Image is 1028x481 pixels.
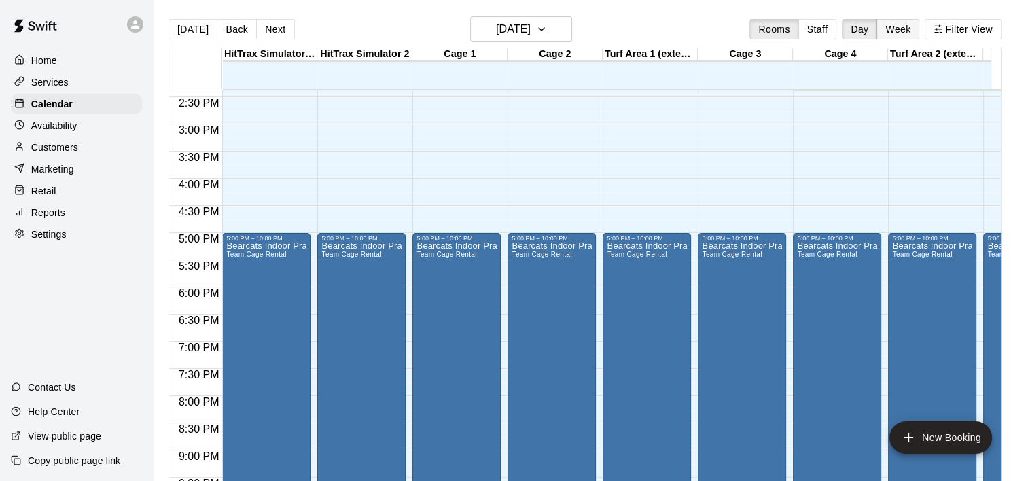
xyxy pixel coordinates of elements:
[175,260,223,272] span: 5:30 PM
[31,206,65,219] p: Reports
[175,396,223,408] span: 8:00 PM
[175,369,223,380] span: 7:30 PM
[28,405,79,418] p: Help Center
[702,235,782,242] div: 5:00 PM – 10:00 PM
[321,235,402,242] div: 5:00 PM – 10:00 PM
[603,48,698,61] div: Turf Area 1 (extension)
[607,251,667,258] span: Team Cage Rental
[11,94,142,114] a: Calendar
[892,235,972,242] div: 5:00 PM – 10:00 PM
[31,141,78,154] p: Customers
[256,19,294,39] button: Next
[11,159,142,179] a: Marketing
[11,72,142,92] a: Services
[11,115,142,136] a: Availability
[416,251,476,258] span: Team Cage Rental
[842,19,877,39] button: Day
[11,50,142,71] a: Home
[175,287,223,299] span: 6:00 PM
[31,162,74,176] p: Marketing
[888,48,983,61] div: Turf Area 2 (extension)
[31,75,69,89] p: Services
[797,251,857,258] span: Team Cage Rental
[876,19,919,39] button: Week
[702,251,762,258] span: Team Cage Rental
[175,206,223,217] span: 4:30 PM
[169,19,217,39] button: [DATE]
[31,228,67,241] p: Settings
[175,233,223,245] span: 5:00 PM
[892,251,952,258] span: Team Cage Rental
[28,429,101,443] p: View public page
[798,19,837,39] button: Staff
[217,19,257,39] button: Back
[317,48,412,61] div: HitTrax Simulator 2
[321,251,381,258] span: Team Cage Rental
[470,16,572,42] button: [DATE]
[175,423,223,435] span: 8:30 PM
[11,181,142,201] a: Retail
[226,235,306,242] div: 5:00 PM – 10:00 PM
[222,48,317,61] div: HitTrax Simulator & Turf Area
[925,19,1001,39] button: Filter View
[226,251,286,258] span: Team Cage Rental
[31,184,56,198] p: Retail
[11,224,142,245] a: Settings
[175,124,223,136] span: 3:00 PM
[175,315,223,326] span: 6:30 PM
[175,342,223,353] span: 7:00 PM
[889,421,992,454] button: add
[28,454,120,467] p: Copy public page link
[793,48,888,61] div: Cage 4
[512,251,571,258] span: Team Cage Rental
[175,450,223,462] span: 9:00 PM
[28,380,76,394] p: Contact Us
[31,97,73,111] p: Calendar
[508,48,603,61] div: Cage 2
[412,48,508,61] div: Cage 1
[31,119,77,132] p: Availability
[175,152,223,163] span: 3:30 PM
[416,235,497,242] div: 5:00 PM – 10:00 PM
[512,235,592,242] div: 5:00 PM – 10:00 PM
[749,19,798,39] button: Rooms
[698,48,793,61] div: Cage 3
[496,20,531,39] h6: [DATE]
[797,235,877,242] div: 5:00 PM – 10:00 PM
[175,179,223,190] span: 4:00 PM
[11,137,142,158] a: Customers
[175,97,223,109] span: 2:30 PM
[11,202,142,223] a: Reports
[31,54,57,67] p: Home
[607,235,687,242] div: 5:00 PM – 10:00 PM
